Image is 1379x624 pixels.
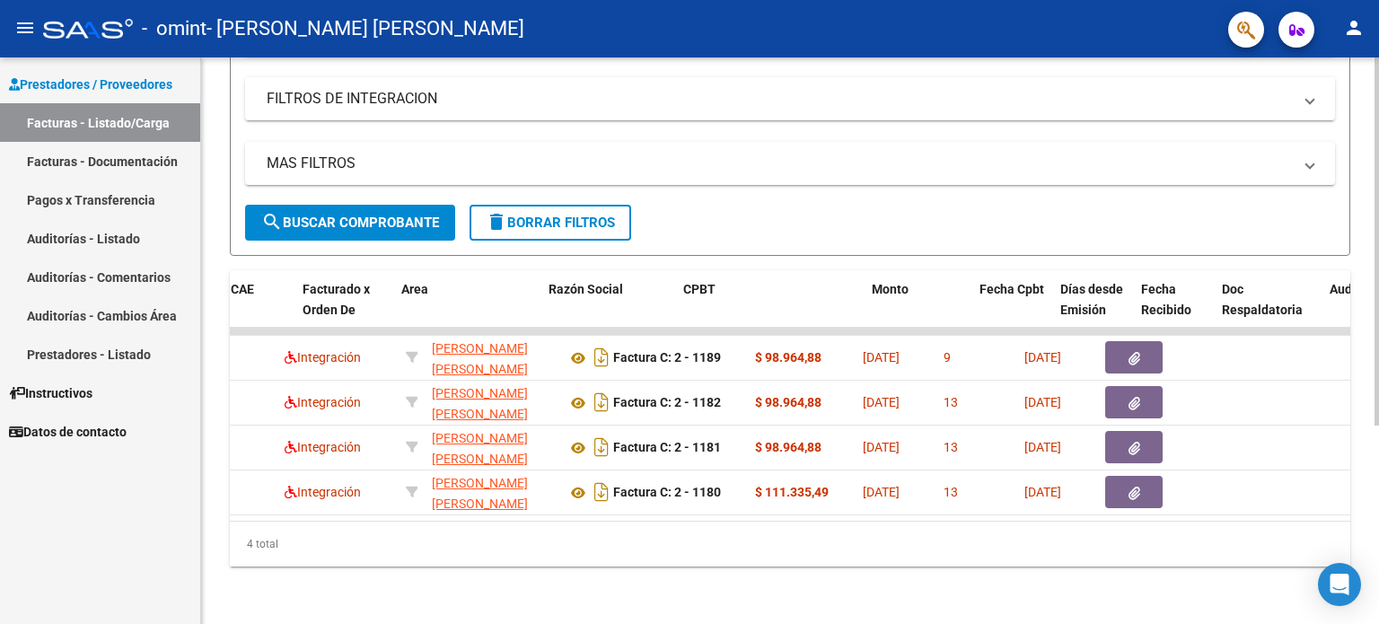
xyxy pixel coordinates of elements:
[1134,270,1215,349] datatable-header-cell: Fecha Recibido
[486,215,615,231] span: Borrar Filtros
[432,473,552,511] div: 27206198406
[613,396,721,410] strong: Factura C: 2 - 1182
[206,9,524,48] span: - [PERSON_NAME] [PERSON_NAME]
[9,75,172,94] span: Prestadores / Proveedores
[613,351,721,365] strong: Factura C: 2 - 1189
[613,441,721,455] strong: Factura C: 2 - 1181
[142,9,206,48] span: - omint
[224,270,295,349] datatable-header-cell: CAE
[285,440,361,454] span: Integración
[245,77,1335,120] mat-expansion-panel-header: FILTROS DE INTEGRACION
[944,395,958,409] span: 13
[1024,440,1061,454] span: [DATE]
[1024,395,1061,409] span: [DATE]
[401,282,428,296] span: Area
[755,485,829,499] strong: $ 111.335,49
[295,270,394,349] datatable-header-cell: Facturado x Orden De
[979,282,1044,296] span: Fecha Cpbt
[755,350,821,365] strong: $ 98.964,88
[14,17,36,39] mat-icon: menu
[432,341,528,376] span: [PERSON_NAME] [PERSON_NAME]
[432,476,528,511] span: [PERSON_NAME] [PERSON_NAME]
[432,338,552,376] div: 27206198406
[1053,270,1134,349] datatable-header-cell: Días desde Emisión
[1141,282,1191,317] span: Fecha Recibido
[590,433,613,461] i: Descargar documento
[944,485,958,499] span: 13
[590,343,613,372] i: Descargar documento
[267,89,1292,109] mat-panel-title: FILTROS DE INTEGRACION
[1060,282,1123,317] span: Días desde Emisión
[872,282,909,296] span: Monto
[863,440,900,454] span: [DATE]
[590,478,613,506] i: Descargar documento
[245,205,455,241] button: Buscar Comprobante
[432,428,552,466] div: 27206198406
[944,440,958,454] span: 13
[590,388,613,417] i: Descargar documento
[394,270,515,349] datatable-header-cell: Area
[1222,282,1303,317] span: Doc Respaldatoria
[9,383,92,403] span: Instructivos
[865,270,972,349] datatable-header-cell: Monto
[261,211,283,233] mat-icon: search
[303,282,370,317] span: Facturado x Orden De
[1343,17,1365,39] mat-icon: person
[267,154,1292,173] mat-panel-title: MAS FILTROS
[863,485,900,499] span: [DATE]
[863,350,900,365] span: [DATE]
[1318,563,1361,606] div: Open Intercom Messenger
[755,440,821,454] strong: $ 98.964,88
[261,215,439,231] span: Buscar Comprobante
[972,270,1053,349] datatable-header-cell: Fecha Cpbt
[1215,270,1322,349] datatable-header-cell: Doc Respaldatoria
[1024,350,1061,365] span: [DATE]
[432,383,552,421] div: 27206198406
[486,211,507,233] mat-icon: delete
[944,350,951,365] span: 9
[755,395,821,409] strong: $ 98.964,88
[549,282,623,296] span: Razón Social
[285,350,361,365] span: Integración
[231,282,254,296] span: CAE
[245,142,1335,185] mat-expansion-panel-header: MAS FILTROS
[1024,485,1061,499] span: [DATE]
[9,422,127,442] span: Datos de contacto
[285,395,361,409] span: Integración
[230,522,1350,567] div: 4 total
[541,270,676,349] datatable-header-cell: Razón Social
[432,386,528,421] span: [PERSON_NAME] [PERSON_NAME]
[613,486,721,500] strong: Factura C: 2 - 1180
[470,205,631,241] button: Borrar Filtros
[676,270,865,349] datatable-header-cell: CPBT
[683,282,716,296] span: CPBT
[432,431,528,466] span: [PERSON_NAME] [PERSON_NAME]
[863,395,900,409] span: [DATE]
[285,485,361,499] span: Integración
